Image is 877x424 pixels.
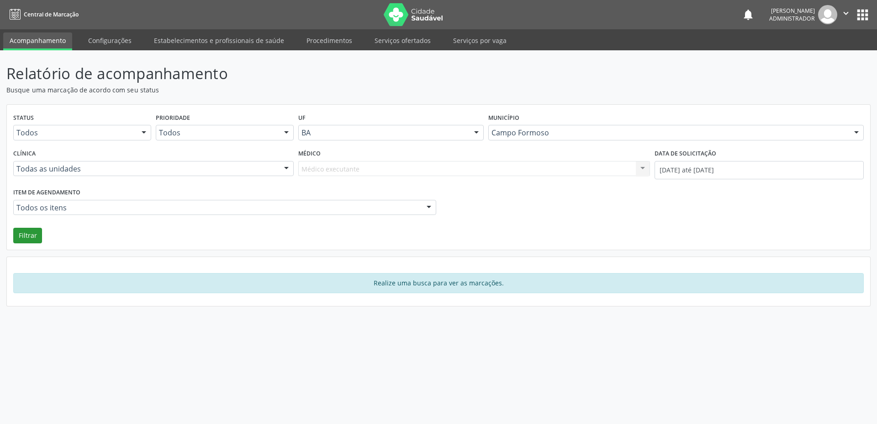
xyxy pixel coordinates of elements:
[6,7,79,22] a: Central de Marcação
[24,11,79,18] span: Central de Marcação
[13,186,80,200] label: Item de agendamento
[818,5,837,24] img: img
[655,147,716,161] label: Data de Solicitação
[159,128,275,137] span: Todos
[13,228,42,243] button: Filtrar
[156,111,190,125] label: Prioridade
[769,15,815,22] span: Administrador
[6,85,611,95] p: Busque uma marcação de acordo com seu status
[488,111,519,125] label: Município
[742,8,755,21] button: notifications
[769,7,815,15] div: [PERSON_NAME]
[13,147,36,161] label: Clínica
[16,128,132,137] span: Todos
[655,161,864,179] input: Selecione um intervalo
[368,32,437,48] a: Serviços ofertados
[491,128,845,137] span: Campo Formoso
[148,32,291,48] a: Estabelecimentos e profissionais de saúde
[13,273,864,293] div: Realize uma busca para ver as marcações.
[301,128,465,137] span: BA
[447,32,513,48] a: Serviços por vaga
[298,147,321,161] label: Médico
[855,7,871,23] button: apps
[298,111,306,125] label: UF
[837,5,855,24] button: 
[13,111,34,125] label: Status
[841,8,851,18] i: 
[16,203,417,212] span: Todos os itens
[82,32,138,48] a: Configurações
[6,62,611,85] p: Relatório de acompanhamento
[300,32,359,48] a: Procedimentos
[16,164,275,173] span: Todas as unidades
[3,32,72,50] a: Acompanhamento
